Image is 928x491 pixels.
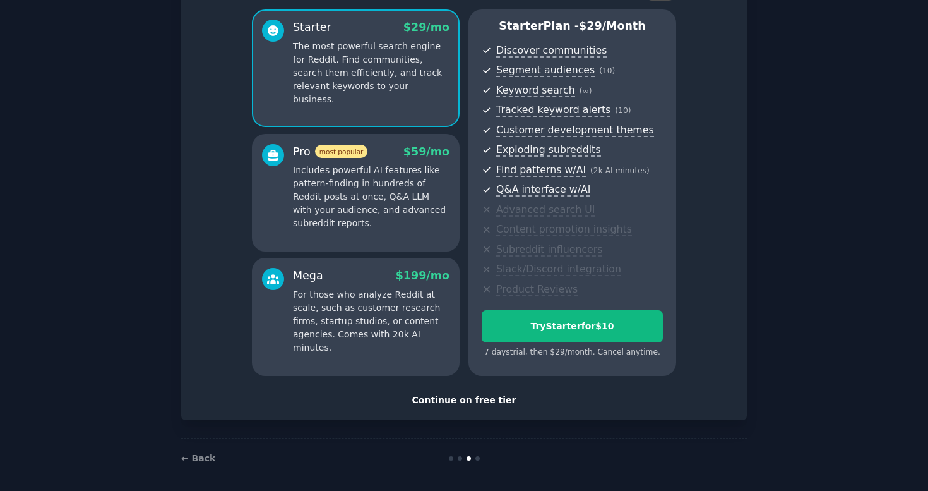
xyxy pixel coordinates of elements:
div: Try Starter for $10 [482,320,662,333]
div: Starter [293,20,331,35]
span: ( 10 ) [599,66,615,75]
span: ( 10 ) [615,106,631,115]
span: most popular [315,145,368,158]
p: Starter Plan - [482,18,663,34]
span: ( ∞ ) [580,87,592,95]
p: The most powerful search engine for Reddit. Find communities, search them efficiently, and track ... [293,40,449,106]
span: Exploding subreddits [496,143,600,157]
p: For those who analyze Reddit at scale, such as customer research firms, startup studios, or conte... [293,288,449,355]
button: TryStarterfor$10 [482,310,663,342]
span: $ 29 /mo [403,21,449,33]
span: Segment audiences [496,64,595,77]
span: Tracked keyword alerts [496,104,610,117]
span: $ 29 /month [579,20,646,32]
span: Content promotion insights [496,223,632,236]
span: Customer development themes [496,124,654,137]
div: Mega [293,268,323,284]
span: Find patterns w/AI [496,164,586,177]
div: 7 days trial, then $ 29 /month . Cancel anytime. [482,347,663,358]
span: Subreddit influencers [496,243,602,257]
span: $ 59 /mo [403,145,449,158]
span: ( 2k AI minutes ) [590,166,650,175]
div: Pro [293,144,367,160]
div: Continue on free tier [194,394,734,407]
span: $ 199 /mo [396,269,449,282]
a: ← Back [181,453,215,463]
span: Q&A interface w/AI [496,183,590,197]
span: Product Reviews [496,283,578,296]
p: Includes powerful AI features like pattern-finding in hundreds of Reddit posts at once, Q&A LLM w... [293,164,449,230]
span: Advanced search UI [496,203,595,217]
span: Keyword search [496,84,575,97]
span: Slack/Discord integration [496,263,621,276]
span: Discover communities [496,44,607,58]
